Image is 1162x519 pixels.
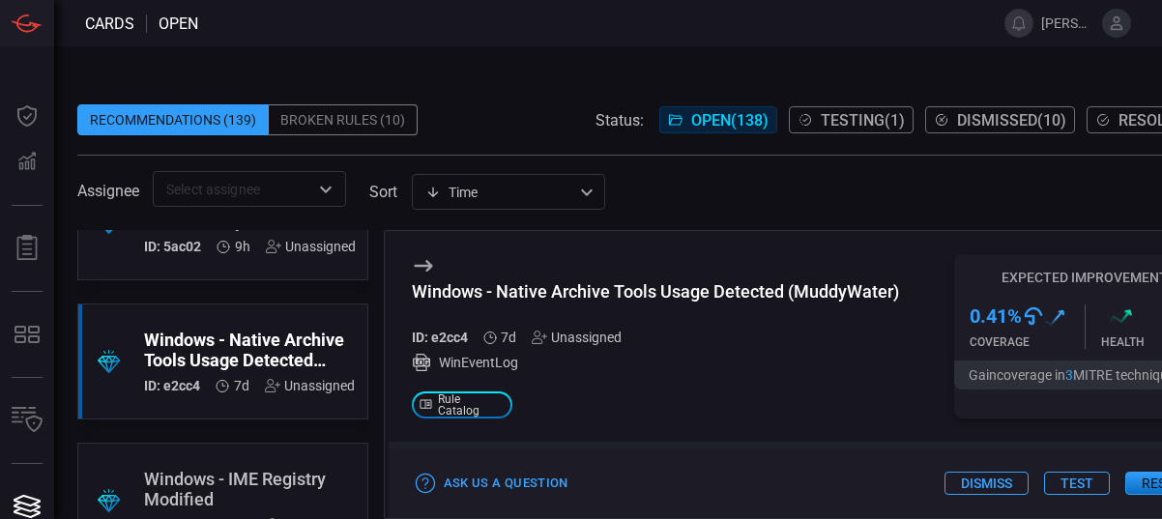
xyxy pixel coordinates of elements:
button: Ask Us a Question [412,469,573,499]
span: Sep 10, 2025 7:29 AM [501,330,516,345]
div: Coverage [970,335,1085,349]
div: Unassigned [266,239,356,254]
span: Rule Catalog [438,393,504,417]
button: Dashboard [4,93,50,139]
button: Reports [4,225,50,272]
span: 3 [1065,367,1073,383]
input: Select assignee [159,177,308,201]
span: Dismissed ( 10 ) [957,111,1066,130]
h5: ID: 5ac02 [144,239,201,254]
button: MITRE - Detection Posture [4,311,50,358]
h5: ID: e2cc4 [144,378,200,393]
h3: 0.41 % [970,304,1022,328]
div: Broken Rules (10) [269,104,418,135]
button: Dismiss [944,472,1029,495]
span: Sep 17, 2025 2:45 AM [235,239,250,254]
button: Dismissed(10) [925,106,1075,133]
div: Time [425,183,574,202]
button: Detections [4,139,50,186]
span: Open ( 138 ) [691,111,769,130]
div: Windows - Native Archive Tools Usage Detected (MuddyWater) [412,281,899,302]
button: Open(138) [659,106,777,133]
button: Testing(1) [789,106,914,133]
span: Status: [596,111,644,130]
span: open [159,14,198,33]
div: Windows - IME Registry Modified [144,469,357,509]
div: Windows - Native Archive Tools Usage Detected (MuddyWater) [144,330,355,370]
label: sort [369,183,397,201]
div: WinEventLog [412,353,899,372]
h5: ID: e2cc4 [412,330,468,345]
span: Assignee [77,182,139,200]
span: Cards [85,14,134,33]
button: Inventory [4,397,50,444]
div: Unassigned [532,330,622,345]
div: Recommendations (139) [77,104,269,135]
div: Unassigned [265,378,355,393]
span: Testing ( 1 ) [821,111,905,130]
span: [PERSON_NAME].[PERSON_NAME] [1041,15,1094,31]
button: Test [1044,472,1110,495]
button: Open [312,176,339,203]
span: Sep 10, 2025 7:29 AM [234,378,249,393]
